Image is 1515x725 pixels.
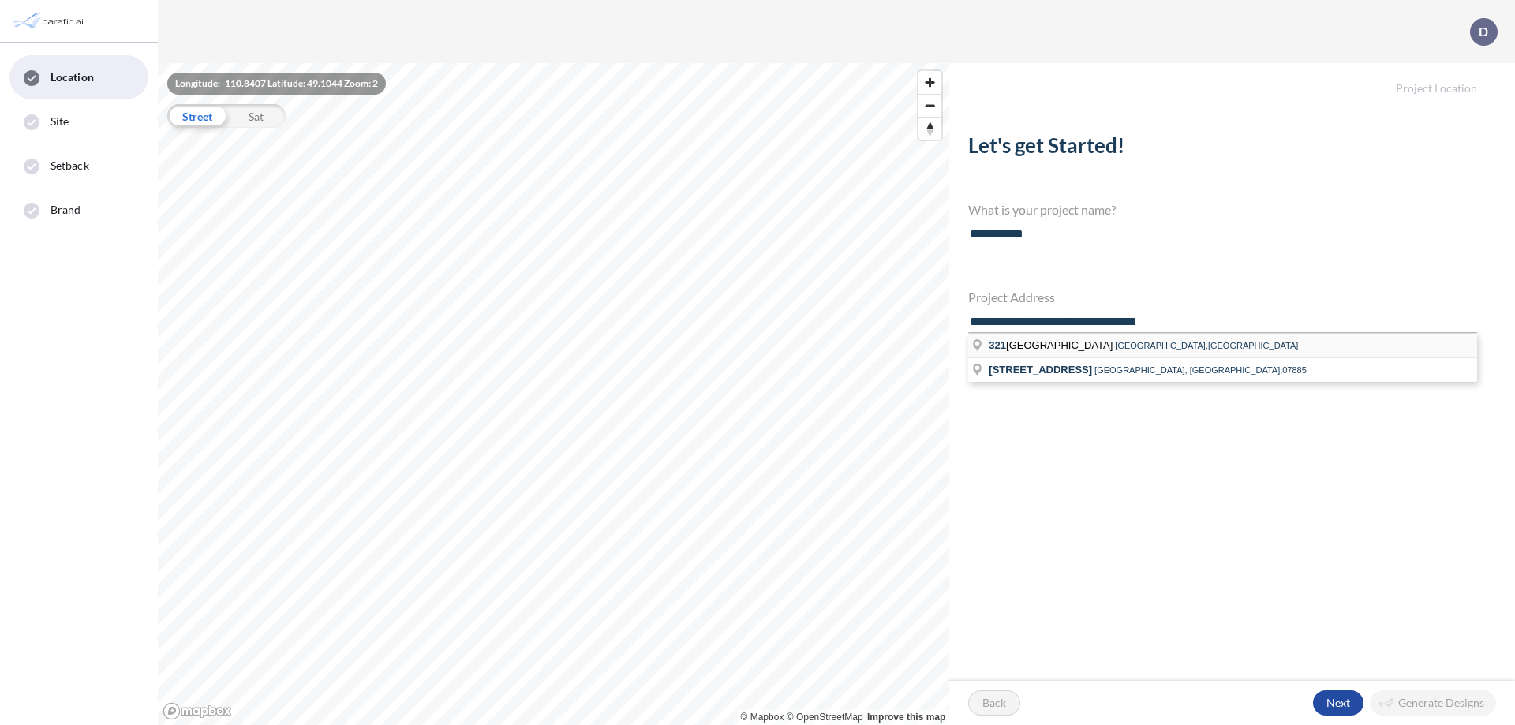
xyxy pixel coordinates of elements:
img: Parafin [12,6,88,36]
div: Street [167,104,226,128]
span: Reset bearing to north [918,118,941,140]
h4: Project Address [968,290,1477,305]
span: Site [50,114,69,129]
button: Zoom out [918,94,941,117]
canvas: Map [158,63,949,725]
button: Zoom in [918,71,941,94]
span: 321 [989,339,1006,351]
div: Sat [226,104,286,128]
span: Zoom out [918,95,941,117]
span: [GEOGRAPHIC_DATA] [989,339,1115,351]
button: Next [1313,690,1363,716]
p: Next [1326,695,1350,711]
span: [GEOGRAPHIC_DATA], [GEOGRAPHIC_DATA],07885 [1094,365,1307,375]
a: Mapbox [741,712,784,723]
h4: What is your project name? [968,202,1477,217]
span: [STREET_ADDRESS] [989,364,1092,376]
h2: Let's get Started! [968,133,1477,164]
span: [GEOGRAPHIC_DATA],[GEOGRAPHIC_DATA] [1115,341,1298,350]
a: Improve this map [867,712,945,723]
a: OpenStreetMap [787,712,863,723]
h5: Project Location [949,63,1515,95]
span: Setback [50,158,89,174]
a: Mapbox homepage [163,702,232,720]
span: Brand [50,202,81,218]
div: Longitude: -110.8407 Latitude: 49.1044 Zoom: 2 [167,73,386,95]
p: D [1479,24,1488,39]
button: Reset bearing to north [918,117,941,140]
span: Location [50,69,94,85]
